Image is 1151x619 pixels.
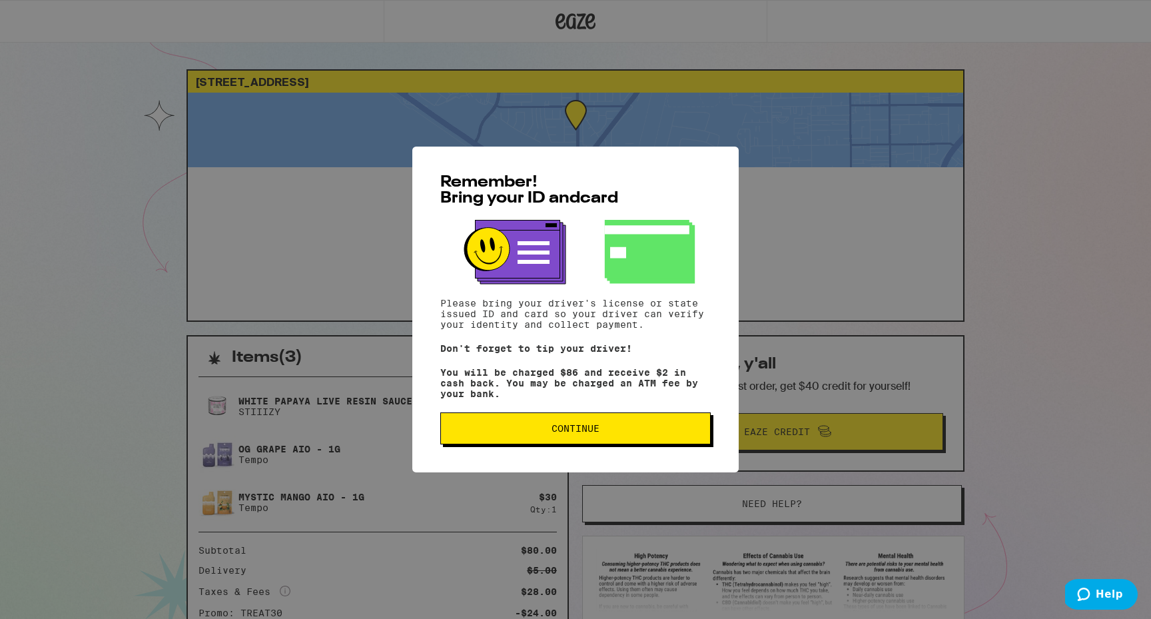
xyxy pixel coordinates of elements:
[1065,579,1138,612] iframe: Opens a widget where you can find more information
[440,175,618,207] span: Remember! Bring your ID and card
[440,367,711,399] p: You will be charged $86 and receive $2 in cash back. You may be charged an ATM fee by your bank.
[440,343,711,354] p: Don't forget to tip your driver!
[440,298,711,330] p: Please bring your driver's license or state issued ID and card so your driver can verify your ide...
[552,424,599,433] span: Continue
[440,412,711,444] button: Continue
